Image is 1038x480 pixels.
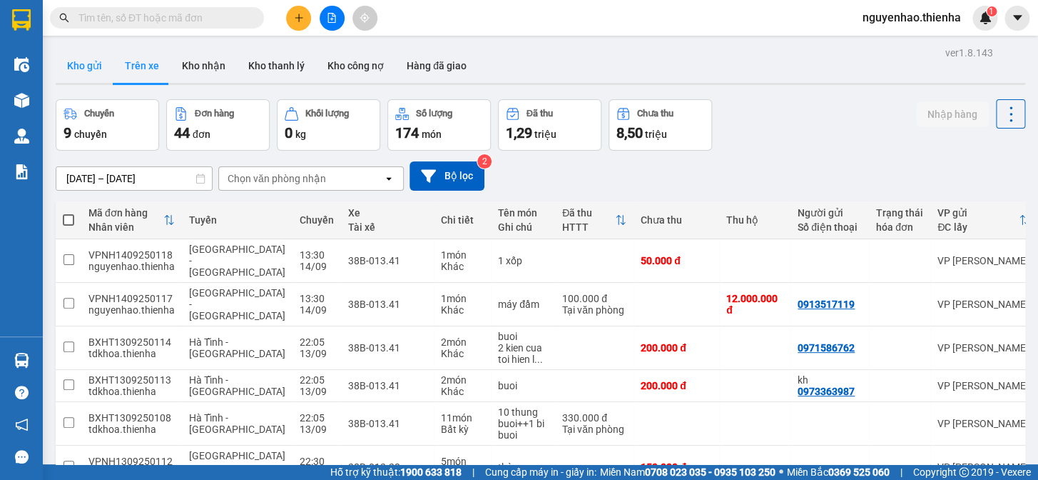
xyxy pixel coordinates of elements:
div: 0971586762 [798,342,855,354]
th: Toggle SortBy [555,201,634,239]
button: Kho công nợ [316,49,395,83]
input: Select a date range. [56,167,212,190]
div: Khác [441,386,484,397]
div: Chưa thu [637,109,673,119]
img: logo-vxr [12,9,31,31]
div: kh [798,374,862,386]
div: ĐC lấy [937,221,1019,233]
img: logo.jpg [18,18,89,89]
div: Nhân viên [88,221,163,233]
div: 200.000 đ [641,342,712,354]
div: tdkhoa.thienha [88,386,175,397]
div: 330.000 đ [562,412,626,424]
span: Cung cấp máy in - giấy in: [485,464,596,480]
button: Trên xe [113,49,171,83]
div: Trạng thái [876,207,923,219]
div: Chuyến [300,214,334,226]
div: buoi [498,380,548,391]
span: Hà Tĩnh - [GEOGRAPHIC_DATA] [189,412,285,435]
button: Bộ lọc [409,161,484,191]
button: Đơn hàng44đơn [166,99,270,151]
div: Chọn văn phòng nhận [228,171,326,186]
span: | [900,464,902,480]
div: 22:05 [300,374,334,386]
div: 5 món [441,456,484,467]
div: 0973363987 [798,386,855,397]
div: Số điện thoại [798,221,862,233]
span: 44 [174,124,190,141]
div: 38B-013.41 [348,380,427,391]
li: Hotline: 0981127575, 0981347575, 19009067 [133,53,596,71]
div: VPNH1409250118 [88,249,175,261]
strong: 1900 633 818 [400,466,462,478]
div: 38B-013.41 [348,342,427,354]
div: VP [PERSON_NAME] [937,461,1030,473]
div: Khác [441,261,484,272]
span: món [422,129,442,140]
button: aim [352,6,377,31]
button: Số lượng174món [387,99,491,151]
span: nguyenhao.thienha [851,9,972,26]
div: VP [PERSON_NAME] [937,299,1030,310]
div: 1 món [441,293,484,304]
div: buoi [498,331,548,342]
span: 1,29 [506,124,532,141]
button: caret-down [1004,6,1029,31]
span: | [472,464,474,480]
span: question-circle [15,386,29,399]
div: Tại văn phòng [562,304,626,316]
b: GỬI : VP [PERSON_NAME] [18,104,249,127]
span: message [15,450,29,464]
span: [GEOGRAPHIC_DATA] - [GEOGRAPHIC_DATA] [189,244,285,278]
div: 38B-013.41 [348,299,427,310]
div: BXHT1309250113 [88,374,175,386]
div: 100.000 đ [562,293,626,304]
div: 38B-013.41 [348,418,427,429]
span: ... [534,354,543,365]
span: 1 [989,6,994,16]
div: VPNH1309250112 [88,456,175,467]
div: 11 món [441,412,484,424]
span: Miền Bắc [787,464,890,480]
div: 13/09 [300,386,334,397]
button: Kho thanh lý [237,49,316,83]
div: 13:30 [300,293,334,304]
div: Đơn hàng [195,109,234,119]
th: Toggle SortBy [930,201,1037,239]
span: caret-down [1011,11,1024,24]
input: Tìm tên, số ĐT hoặc mã đơn [78,10,247,26]
div: Tuyến [189,214,285,226]
div: Xe [348,207,427,219]
div: VP [PERSON_NAME] [937,380,1030,391]
div: tdkhoa.thienha [88,424,175,435]
div: VP [PERSON_NAME] [937,418,1030,429]
div: 14/09 [300,304,334,316]
div: 150.000 đ [641,461,712,473]
div: nguyenhao.thienha [88,304,175,316]
div: Người gửi [798,207,862,219]
img: warehouse-icon [14,57,29,72]
div: 38B-012.28 [348,461,427,473]
div: 200.000 đ [641,380,712,391]
div: nguyenhao.thienha [88,261,175,272]
span: chuyến [74,129,107,140]
sup: 2 [477,154,492,169]
div: 1 món [441,249,484,261]
div: 13/09 [300,348,334,359]
div: Chưa thu [641,214,712,226]
div: 13:30 [300,249,334,261]
div: hóa đơn [876,221,923,233]
sup: 1 [987,6,997,16]
div: Chi tiết [441,214,484,226]
button: file-add [320,6,345,31]
div: 22:05 [300,336,334,348]
strong: 0369 525 060 [828,466,890,478]
span: Hỗ trợ kỹ thuật: [330,464,462,480]
span: 0 [285,124,292,141]
span: triệu [534,129,556,140]
img: warehouse-icon [14,353,29,368]
div: 2 món [441,374,484,386]
span: aim [360,13,370,23]
div: Tài xế [348,221,427,233]
svg: open [383,173,395,184]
